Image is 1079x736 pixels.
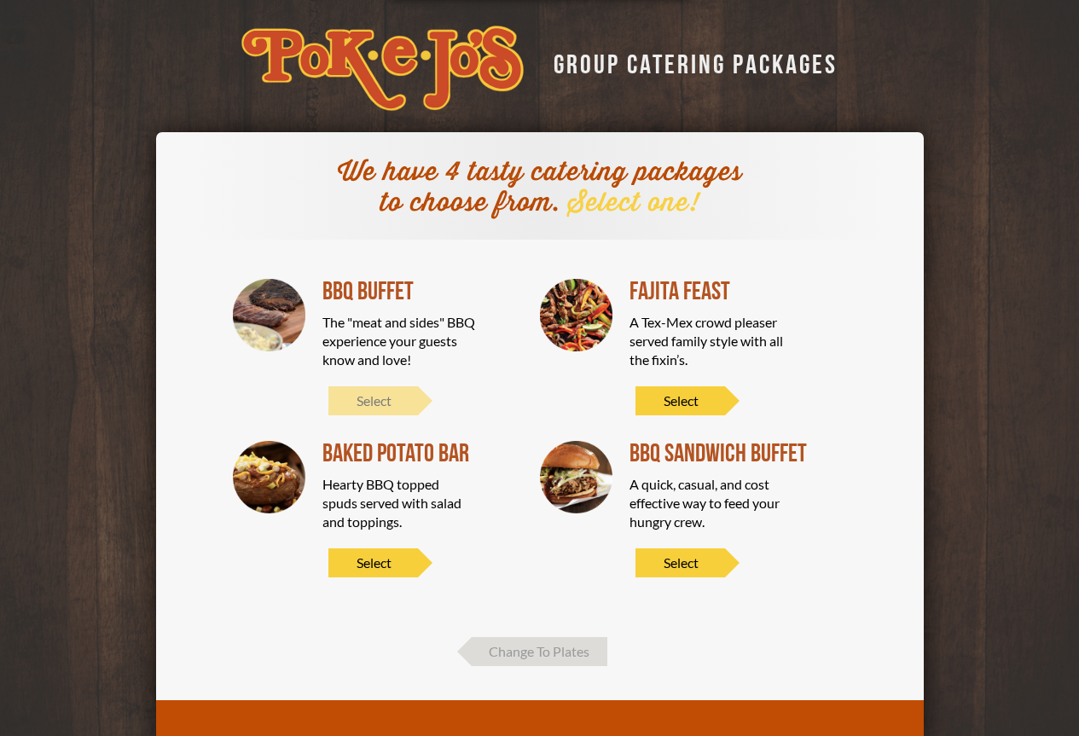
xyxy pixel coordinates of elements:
div: A quick, casual, and cost effective way to feed your hungry crew. [629,475,783,531]
div: Fajita Feast [629,279,821,304]
span: Select [328,386,418,415]
div: A Tex-Mex crowd pleaser served family style with all the fixin’s. [629,313,783,369]
img: logo-34603ddf.svg [241,26,524,111]
div: Baked Potato Bar [322,441,513,467]
div: The "meat and sides" BBQ experience your guests know and love! [322,313,476,369]
span: Select one! [568,187,699,220]
div: BBQ Buffet [322,279,513,304]
span: Select [328,548,418,577]
div: Hearty BBQ topped spuds served with salad and toppings. [322,475,476,531]
div: BBQ SANDWICH BUFFET [629,441,821,467]
img: BBQ SANDWICH BUFFET [540,441,613,514]
img: BBQ Buffet [233,279,306,352]
span: Select [635,386,725,415]
img: Fajita Feast [540,279,613,352]
img: Baked Potato Bar [233,441,306,514]
span: Select [635,548,725,577]
span: Change To Plates [472,637,607,666]
div: We have 4 tasty catering packages to choose from. [327,158,753,219]
div: GROUP CATERING PACKAGES [541,44,838,78]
